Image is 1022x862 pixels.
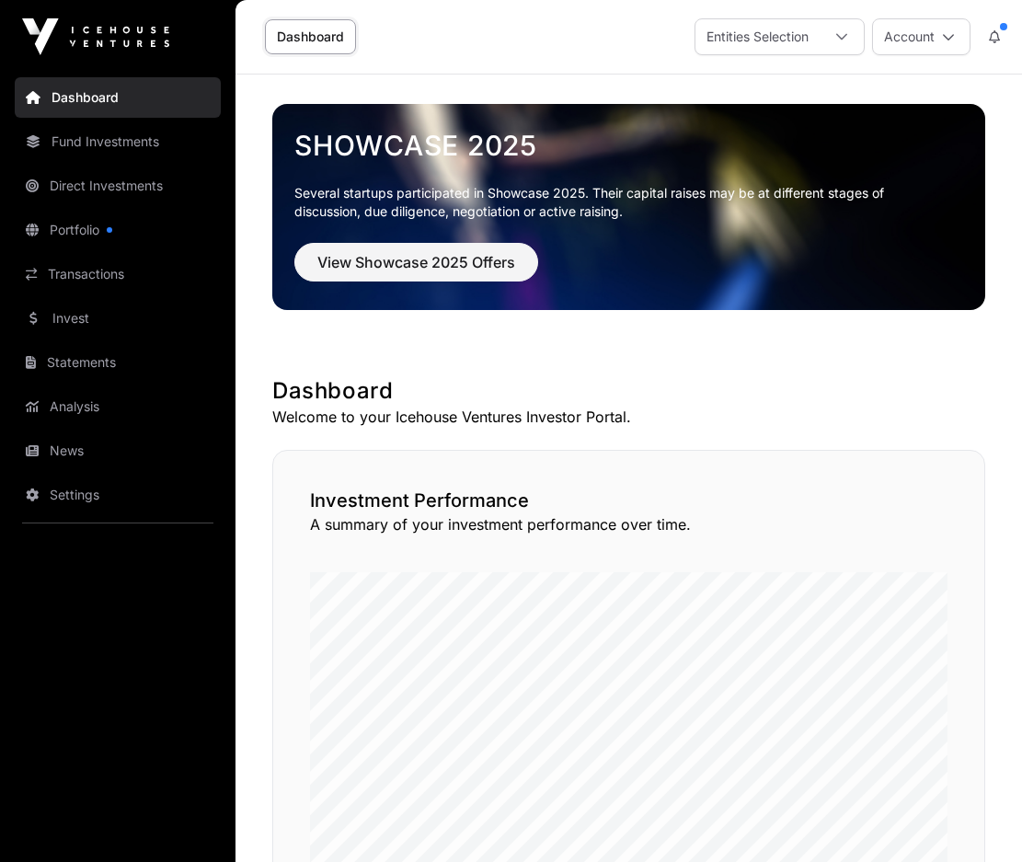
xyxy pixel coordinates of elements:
[294,129,963,162] a: Showcase 2025
[265,19,356,54] a: Dashboard
[272,406,985,428] p: Welcome to your Icehouse Ventures Investor Portal.
[15,210,221,250] a: Portfolio
[15,254,221,294] a: Transactions
[22,18,169,55] img: Icehouse Ventures Logo
[310,513,947,535] p: A summary of your investment performance over time.
[294,261,538,280] a: View Showcase 2025 Offers
[15,166,221,206] a: Direct Investments
[272,104,985,310] img: Showcase 2025
[15,298,221,339] a: Invest
[294,243,538,282] button: View Showcase 2025 Offers
[294,184,913,221] p: Several startups participated in Showcase 2025. Their capital raises may be at different stages o...
[15,77,221,118] a: Dashboard
[695,19,820,54] div: Entities Selection
[872,18,970,55] button: Account
[310,488,947,513] h2: Investment Performance
[15,386,221,427] a: Analysis
[15,431,221,471] a: News
[317,251,515,273] span: View Showcase 2025 Offers
[15,475,221,515] a: Settings
[272,376,985,406] h1: Dashboard
[15,342,221,383] a: Statements
[15,121,221,162] a: Fund Investments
